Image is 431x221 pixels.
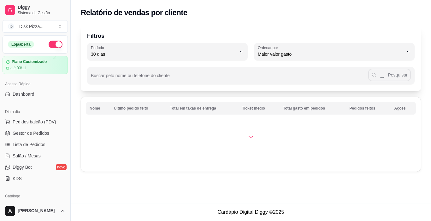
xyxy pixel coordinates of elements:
span: Salão / Mesas [13,153,41,159]
a: Dashboard [3,89,68,99]
span: 30 dias [91,51,236,57]
button: Ordenar porMaior valor gasto [254,43,415,60]
a: Salão / Mesas [3,151,68,161]
span: Diggy [18,5,65,10]
span: KDS [13,175,22,182]
span: Gestor de Pedidos [13,130,49,136]
a: KDS [3,173,68,184]
button: [PERSON_NAME] [3,203,68,218]
article: até 03/11 [10,65,26,71]
button: Alterar Status [49,41,62,48]
div: Acesso Rápido [3,79,68,89]
div: Loading [248,131,254,138]
a: Lista de Pedidos [3,139,68,150]
a: Diggy Botnovo [3,162,68,172]
a: DiggySistema de Gestão [3,3,68,18]
span: Maior valor gasto [258,51,403,57]
button: Pedidos balcão (PDV) [3,117,68,127]
p: Filtros [87,31,415,40]
article: Plano Customizado [12,59,47,64]
div: Dia a dia [3,107,68,117]
a: Gestor de Pedidos [3,128,68,138]
label: Ordenar por [258,45,280,50]
h2: Relatório de vendas por cliente [81,8,187,18]
span: D [8,23,14,30]
div: Disk Pizza ... [19,23,44,30]
span: Dashboard [13,91,34,97]
span: Pedidos balcão (PDV) [13,119,56,125]
button: Período30 dias [87,43,248,60]
span: Lista de Pedidos [13,141,45,148]
span: Diggy Bot [13,164,32,170]
div: Loja aberta [8,41,34,48]
footer: Cardápio Digital Diggy © 2025 [71,203,431,221]
span: [PERSON_NAME] [18,208,58,214]
a: Plano Customizadoaté 03/11 [3,56,68,74]
label: Período [91,45,106,50]
div: Catálogo [3,191,68,201]
input: Buscar pelo nome ou telefone do cliente [91,75,368,81]
button: Select a team [3,20,68,33]
span: Sistema de Gestão [18,10,65,15]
